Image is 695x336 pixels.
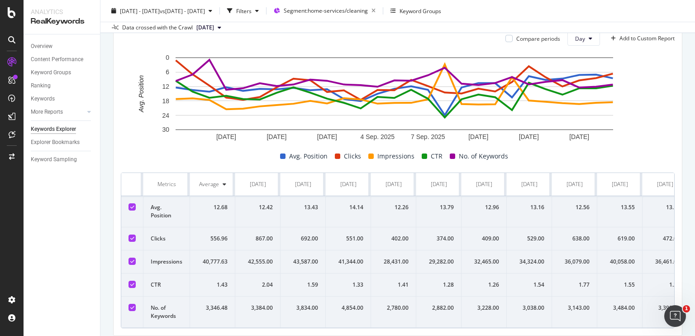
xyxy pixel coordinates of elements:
a: Overview [31,42,94,51]
div: 43,587.00 [288,258,318,266]
div: 3,143.00 [559,304,590,312]
div: 1.54 [514,281,544,289]
div: 32,465.00 [469,258,499,266]
div: [DATE] [295,180,311,188]
text: 6 [166,68,169,76]
div: 12.26 [378,203,409,211]
div: 41,344.00 [333,258,363,266]
div: 556.96 [197,235,228,243]
div: 13.16 [514,203,544,211]
button: Keyword Groups [387,4,445,18]
div: 13.12 [650,203,680,211]
div: 1.43 [197,281,228,289]
a: Explorer Bookmarks [31,138,94,147]
text: 7 Sep. 2025 [411,133,445,140]
div: Content Performance [31,55,83,64]
text: [DATE] [317,133,337,140]
div: Overview [31,42,52,51]
text: 0 [166,54,169,62]
button: Filters [224,4,262,18]
div: RealKeywords [31,16,93,27]
span: Segment: home-services/cleaning [284,7,368,14]
div: Keywords Explorer [31,125,76,134]
div: 2.04 [243,281,273,289]
div: Data crossed with the Crawl [122,24,193,32]
text: Avg. Position [138,75,145,113]
span: 2025 Sep. 1st [196,24,214,32]
div: 40,058.00 [605,258,635,266]
div: 3,038.00 [514,304,544,312]
span: Day [575,35,585,43]
div: 3,346.48 [197,304,228,312]
div: Keywords [31,94,55,104]
div: 1.29 [650,281,680,289]
td: No. of Keywords [143,297,190,328]
a: More Reports [31,107,85,117]
div: 551.00 [333,235,363,243]
div: 3,384.00 [243,304,273,312]
div: [DATE] [250,180,266,188]
text: 18 [162,97,169,105]
span: [DATE] - [DATE] [120,7,160,14]
text: [DATE] [216,133,236,140]
text: 12 [162,83,169,90]
a: Keywords Explorer [31,125,94,134]
div: Add to Custom Report [619,36,675,41]
button: [DATE] [193,22,225,33]
div: 13.43 [288,203,318,211]
div: [DATE] [340,180,357,188]
button: Segment:home-services/cleaning [270,4,379,18]
div: 374.00 [424,235,454,243]
div: 1.33 [333,281,363,289]
div: 529.00 [514,235,544,243]
div: [DATE] [431,180,447,188]
div: [DATE] [476,180,492,188]
div: Keyword Sampling [31,155,77,164]
text: [DATE] [569,133,589,140]
div: 1.28 [424,281,454,289]
a: Keyword Sampling [31,155,94,164]
button: [DATE] - [DATE]vs[DATE] - [DATE] [108,4,216,18]
span: Impressions [377,151,414,162]
div: Analytics [31,7,93,16]
span: Clicks [344,151,361,162]
div: 29,282.00 [424,258,454,266]
div: 34,324.00 [514,258,544,266]
div: 42,555.00 [243,258,273,266]
div: 472.00 [650,235,680,243]
a: Content Performance [31,55,94,64]
div: A chart. [121,53,668,144]
text: [DATE] [267,133,286,140]
span: 1 [683,305,690,312]
button: Add to Custom Report [607,31,675,46]
div: 2,780.00 [378,304,409,312]
text: 30 [162,126,169,134]
div: [DATE] [566,180,583,188]
div: 12.42 [243,203,273,211]
div: 1.77 [559,281,590,289]
div: Explorer Bookmarks [31,138,80,147]
text: 4 Sep. 2025 [361,133,395,140]
div: [DATE] [657,180,673,188]
div: 36,079.00 [559,258,590,266]
div: 2,882.00 [424,304,454,312]
div: Keyword Groups [31,68,71,77]
div: 3,484.00 [605,304,635,312]
div: 13.55 [605,203,635,211]
div: 1.41 [378,281,409,289]
div: 409.00 [469,235,499,243]
span: vs [DATE] - [DATE] [160,7,205,14]
div: Compare periods [516,35,560,43]
div: Metrics [151,180,182,188]
div: 638.00 [559,235,590,243]
td: CTR [143,274,190,297]
td: Clicks [143,227,190,250]
div: 36,461.00 [650,258,680,266]
div: 4,854.00 [333,304,363,312]
div: More Reports [31,107,63,117]
div: 3,399.00 [650,304,680,312]
span: No. of Keywords [459,151,508,162]
div: Ranking [31,81,51,91]
td: Impressions [143,250,190,274]
div: 28,431.00 [378,258,409,266]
